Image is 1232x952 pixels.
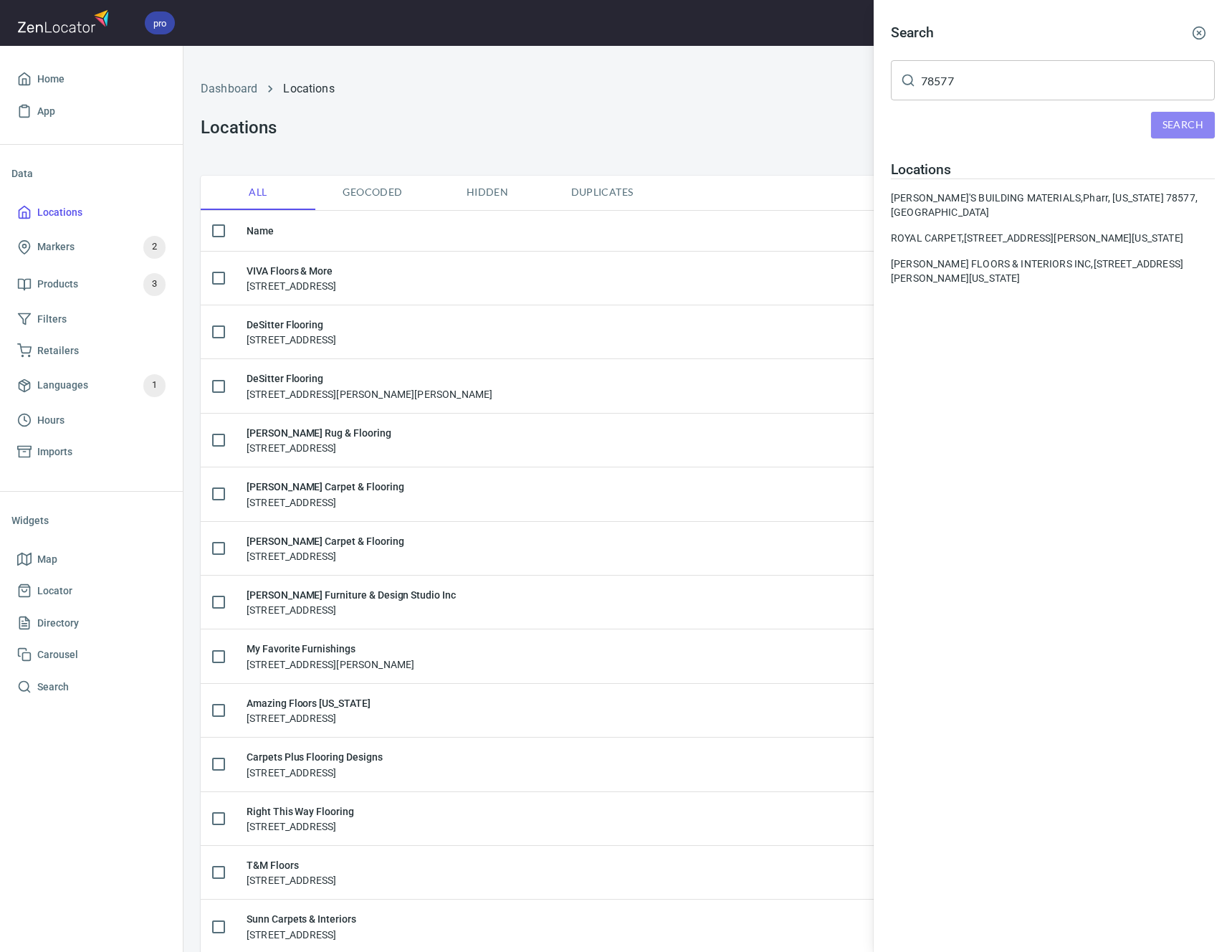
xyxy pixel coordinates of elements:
[891,231,1215,245] div: ROYAL CARPET, [STREET_ADDRESS][PERSON_NAME][US_STATE]
[1151,112,1215,138] button: Search
[891,191,1215,219] a: [PERSON_NAME]'S BUILDING MATERIALS,Pharr, [US_STATE] 78577, [GEOGRAPHIC_DATA]
[891,24,934,42] h4: Search
[891,257,1215,285] a: [PERSON_NAME] FLOORS & INTERIORS INC,[STREET_ADDRESS][PERSON_NAME][US_STATE]
[891,231,1215,245] a: ROYAL CARPET,[STREET_ADDRESS][PERSON_NAME][US_STATE]
[891,257,1215,285] div: [PERSON_NAME] FLOORS & INTERIORS INC, [STREET_ADDRESS][PERSON_NAME][US_STATE]
[891,191,1215,219] div: [PERSON_NAME]'S BUILDING MATERIALS, Pharr, [US_STATE] 78577, [GEOGRAPHIC_DATA]
[1162,116,1203,134] span: Search
[921,60,1215,100] input: Search for locations, markers or anything you want
[891,161,1215,178] h4: Locations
